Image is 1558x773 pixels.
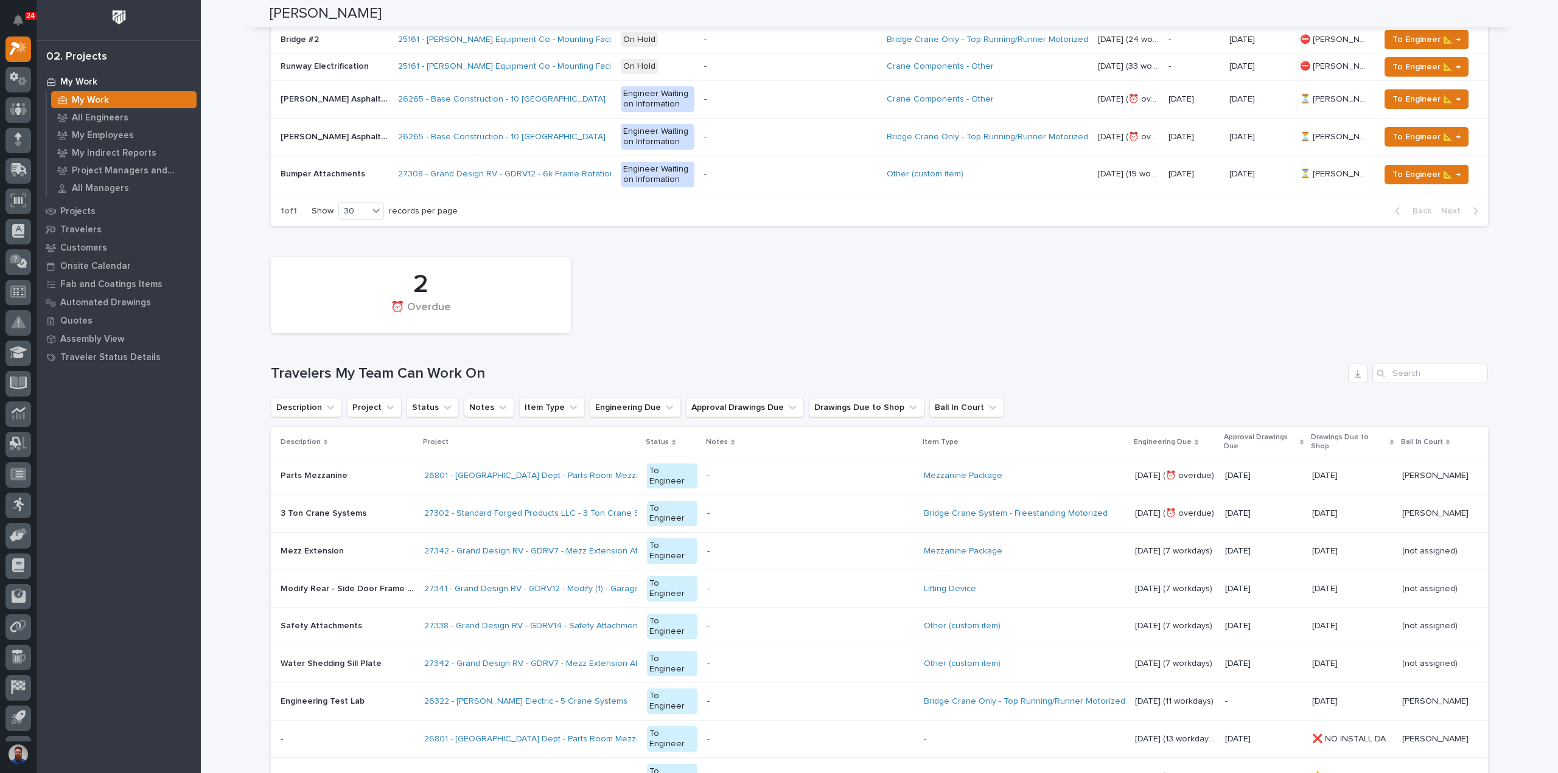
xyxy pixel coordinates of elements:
p: Customers [60,243,107,254]
div: To Engineer [647,463,697,489]
button: Notifications [5,7,31,33]
p: Quotes [60,316,93,327]
a: Fab and Coatings Items [37,275,201,293]
div: To Engineer [647,726,697,752]
a: My Work [37,72,201,91]
p: [DATE] (7 workdays) [1135,544,1215,556]
button: Item Type [519,398,585,417]
p: [DATE] (7 workdays) [1135,619,1215,631]
p: [DATE] (7 workdays) [1135,581,1215,594]
p: [DATE] [1312,694,1340,707]
p: Automated Drawings [60,297,151,308]
button: Status [407,398,459,417]
p: - [924,734,1125,744]
span: To Engineer 📐 → [1392,130,1461,144]
div: - [707,734,710,744]
p: My Work [72,95,109,106]
p: Nov 4 (19 workdays) [1098,167,1161,179]
button: Ball In Court [929,398,1004,417]
p: - [1225,696,1302,707]
a: Lifting Device [924,584,976,594]
span: To Engineer 📐 → [1392,60,1461,74]
p: [DATE] [1168,132,1220,142]
p: - [1168,35,1220,45]
p: [DATE] (7 workdays) [1135,656,1215,669]
p: ⛔ Ashton Bontrager [1300,32,1372,45]
p: [DATE] [1312,581,1340,594]
div: - [707,508,710,519]
p: Notes [706,435,728,449]
a: Bridge Crane Only - Top Running/Runner Motorized [924,696,1125,707]
a: My Indirect Reports [47,144,201,161]
a: 26801 - [GEOGRAPHIC_DATA] Dept - Parts Room Mezzanine and Stairs with Gate [424,734,738,744]
span: To Engineer 📐 → [1392,167,1461,182]
a: Crane Components - Other [887,61,994,72]
p: Parts Mezzanine [281,468,350,481]
button: Back [1385,206,1436,217]
p: Bridge #2 [281,32,321,45]
button: Approval Drawings Due [686,398,804,417]
div: Engineer Waiting on Information [621,86,694,112]
a: Automated Drawings [37,293,201,311]
div: - [704,61,707,72]
p: [DATE] [1229,167,1257,179]
div: Engineer Waiting on Information [621,162,694,187]
p: [DATE] [1168,169,1220,179]
p: Mezz Extension [281,544,346,556]
div: - [707,696,710,707]
p: Show [312,206,334,217]
tr: Modify Rear - Side Door Frame LifterModify Rear - Side Door Frame Lifter 27341 - Grand Design RV ... [271,570,1488,608]
p: ⏳ [PERSON_NAME] [1300,167,1372,179]
div: - [704,132,707,142]
p: [DATE] [1225,508,1302,519]
p: [DATE] [1225,734,1302,744]
a: 27342 - Grand Design RV - GDRV7 - Mezz Extension At Overhead Door [424,546,702,556]
button: To Engineer 📐 → [1385,165,1469,184]
tr: Runway ElectrificationRunway Electrification 25161 - [PERSON_NAME] Equipment Co - Mounting Facili... [271,53,1488,80]
span: To Engineer 📐 → [1392,92,1461,106]
p: Fab and Coatings Items [60,279,162,290]
a: 25161 - [PERSON_NAME] Equipment Co - Mounting Facility - 15 Ton Crane [398,61,680,72]
p: - [281,732,286,744]
tr: -- 26801 - [GEOGRAPHIC_DATA] Dept - Parts Room Mezzanine and Stairs with Gate To Engineer- -[DATE... [271,720,1488,758]
a: Assembly View [37,330,201,348]
a: Mezzanine Package [924,471,1002,481]
tr: Bumper AttachmentsBumper Attachments 27308 - Grand Design RV - GDRV12 - 6k Frame Rotation Unit En... [271,156,1488,193]
p: All Managers [72,183,129,194]
p: [DATE] [1312,656,1340,669]
tr: Parts MezzanineParts Mezzanine 26801 - [GEOGRAPHIC_DATA] Dept - Parts Room Mezzanine and Stairs w... [271,457,1488,495]
p: (not assigned) [1402,619,1460,631]
div: To Engineer [647,576,697,601]
p: (not assigned) [1402,656,1460,669]
button: To Engineer 📐 → [1385,30,1469,49]
a: 27341 - Grand Design RV - GDRV12 - Modify (1) - Garage Door Ring Lifter [424,584,704,594]
p: Projects [60,206,96,217]
input: Search [1372,364,1488,383]
p: May 16 (⏰ overdue) [1098,92,1161,105]
span: Next [1441,206,1468,217]
button: Drawings Due to Shop [809,398,924,417]
p: My Employees [72,130,134,141]
a: 27302 - Standard Forged Products LLC - 3 Ton Crane Systems [424,508,667,519]
tr: Bridge #2Bridge #2 25161 - [PERSON_NAME] Equipment Co - Mounting Facility - 15 Ton Crane On Hold-... [271,26,1488,53]
p: [DATE] [1312,619,1340,631]
a: Projects [37,202,201,220]
p: 1 of 1 [271,196,307,226]
p: [PERSON_NAME] [1402,732,1471,744]
p: [DATE] [1225,621,1302,631]
div: - [707,621,710,631]
a: My Work [47,91,201,108]
div: - [704,169,707,179]
p: Nov 24 (33 workdays) [1098,59,1161,72]
p: Runway Electrification [281,59,371,72]
button: To Engineer 📐 → [1385,57,1469,77]
p: [DATE] [1312,468,1340,481]
tr: Water Shedding Sill PlateWater Shedding Sill Plate 27342 - Grand Design RV - GDRV7 - Mezz Extensi... [271,645,1488,683]
p: ⛔ Ashton Bontrager [1300,59,1372,72]
p: - [1168,61,1220,72]
div: ⏰ Overdue [292,301,550,327]
tr: Engineering Test LabEngineering Test Lab 26322 - [PERSON_NAME] Electric - 5 Crane Systems To Engi... [271,682,1488,720]
p: [PERSON_NAME] [1402,468,1471,481]
span: To Engineer 📐 → [1392,32,1461,47]
p: [PERSON_NAME] [1402,694,1471,707]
